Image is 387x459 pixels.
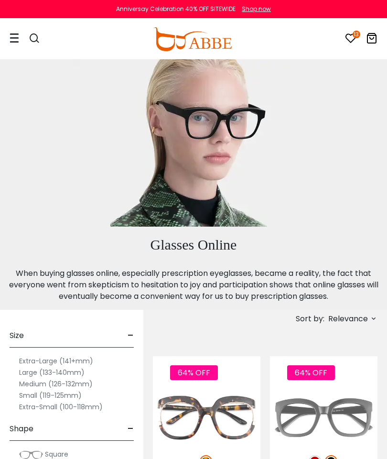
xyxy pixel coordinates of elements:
[5,236,382,253] h1: Glasses Online
[19,401,103,413] label: Extra-Small (100-118mm)
[287,365,335,380] span: 64% OFF
[19,355,93,367] label: Extra-Large (141+mm)
[10,324,24,347] span: Size
[353,31,360,38] i: 13
[345,34,356,45] a: 13
[19,390,82,401] label: Small (119-125mm)
[153,27,232,51] img: abbeglasses.com
[170,365,218,380] span: 64% OFF
[19,378,93,390] label: Medium (126-132mm)
[10,417,33,440] span: Shape
[296,313,324,324] span: Sort by:
[328,310,368,328] span: Relevance
[153,391,260,445] img: Tortoise Johnson - Plastic ,Universal Bridge Fit
[45,449,68,459] span: Square
[128,324,134,347] span: -
[116,5,236,13] div: Anniversay Celebration 40% OFF SITEWIDE
[270,391,377,445] img: Black Gala - Plastic ,Universal Bridge Fit
[5,268,382,302] p: When buying glasses online, especially prescription eyeglasses, became a reality, the fact that e...
[19,367,85,378] label: Large (133-140mm)
[242,5,271,13] div: Shop now
[128,417,134,440] span: -
[237,5,271,13] a: Shop now
[72,59,315,227] img: glasses online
